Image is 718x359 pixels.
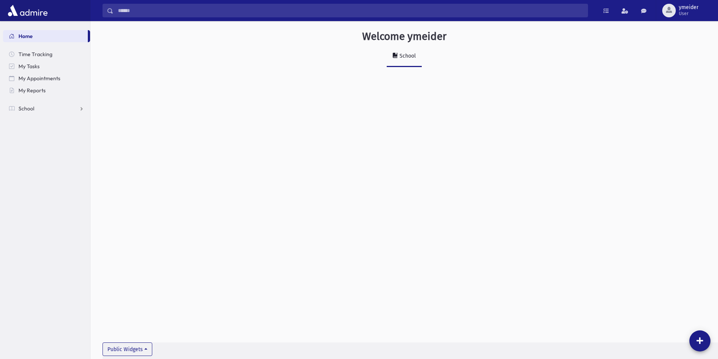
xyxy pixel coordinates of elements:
[679,5,698,11] span: ymeider
[3,72,90,84] a: My Appointments
[18,87,46,94] span: My Reports
[3,48,90,60] a: Time Tracking
[103,342,152,356] button: Public Widgets
[679,11,698,17] span: User
[18,51,52,58] span: Time Tracking
[113,4,588,17] input: Search
[3,102,90,115] a: School
[398,53,416,59] div: School
[3,30,88,42] a: Home
[3,60,90,72] a: My Tasks
[387,46,422,67] a: School
[3,84,90,96] a: My Reports
[18,105,34,112] span: School
[6,3,49,18] img: AdmirePro
[18,63,40,70] span: My Tasks
[18,33,33,40] span: Home
[362,30,447,43] h3: Welcome ymeider
[18,75,60,82] span: My Appointments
